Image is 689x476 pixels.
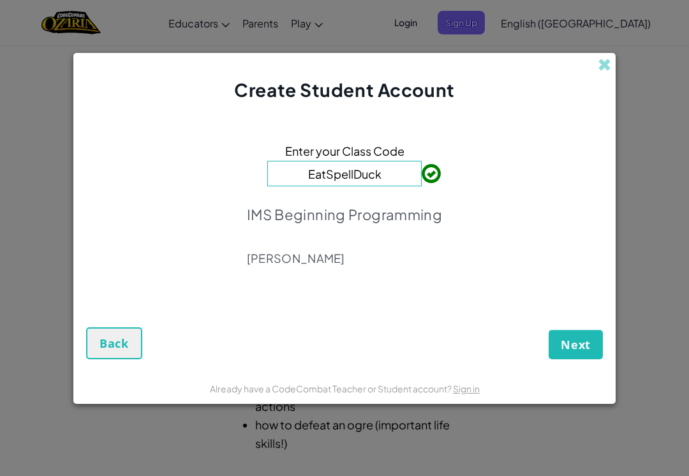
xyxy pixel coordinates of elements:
[86,327,142,359] button: Back
[210,383,453,394] span: Already have a CodeCombat Teacher or Student account?
[100,336,129,351] span: Back
[561,337,591,352] span: Next
[247,205,442,223] p: IMS Beginning Programming
[285,142,404,160] span: Enter your Class Code
[247,251,442,266] p: [PERSON_NAME]
[234,78,454,101] span: Create Student Account
[453,383,480,394] a: Sign in
[549,330,603,359] button: Next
